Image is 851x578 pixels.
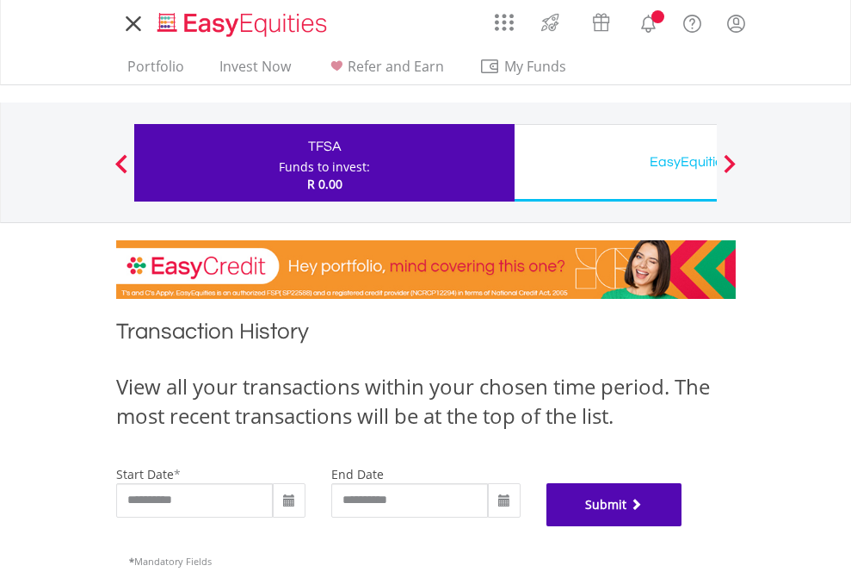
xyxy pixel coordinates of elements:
[714,4,758,42] a: My Profile
[116,240,736,299] img: EasyCredit Promotion Banner
[587,9,615,36] img: vouchers-v2.svg
[536,9,564,36] img: thrive-v2.svg
[116,372,736,432] div: View all your transactions within your chosen time period. The most recent transactions will be a...
[712,163,747,180] button: Next
[129,555,212,568] span: Mandatory Fields
[213,58,298,84] a: Invest Now
[626,4,670,39] a: Notifications
[348,57,444,76] span: Refer and Earn
[307,176,342,192] span: R 0.00
[116,316,736,355] h1: Transaction History
[154,10,334,39] img: EasyEquities_Logo.png
[319,58,451,84] a: Refer and Earn
[484,4,525,32] a: AppsGrid
[479,55,592,78] span: My Funds
[145,134,504,158] div: TFSA
[151,4,334,39] a: Home page
[670,4,714,39] a: FAQ's and Support
[120,58,191,84] a: Portfolio
[104,163,139,180] button: Previous
[495,13,514,32] img: grid-menu-icon.svg
[279,158,370,176] div: Funds to invest:
[331,466,384,482] label: end date
[116,466,174,482] label: start date
[576,4,626,36] a: Vouchers
[546,483,682,526] button: Submit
